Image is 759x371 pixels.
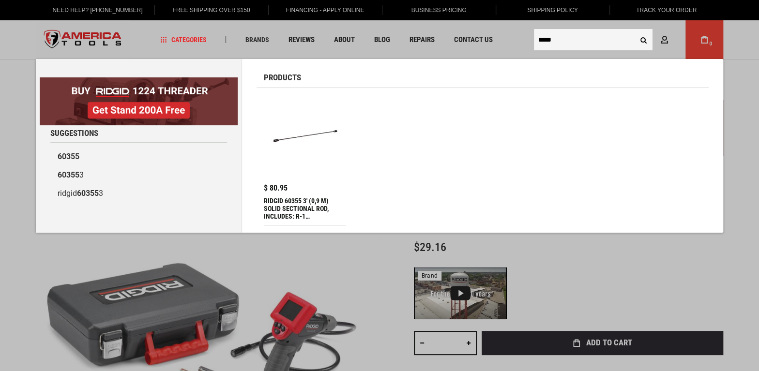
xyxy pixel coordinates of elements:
[264,74,301,82] span: Products
[40,77,238,85] a: BOGO: Buy RIDGID® 1224 Threader, Get Stand 200A Free!
[160,36,207,43] span: Categories
[634,30,653,49] button: Search
[50,148,227,166] a: 60355
[156,33,211,46] a: Categories
[58,170,79,179] b: 60355
[241,33,273,46] a: Brands
[111,13,123,24] button: Open LiveChat chat widget
[264,197,346,220] div: RIDGID 60355 3' (0,9 M) SOLID SECTIONAL ROD, INCLUDES: R-1 MALE AND R-2 FEMALE COUPLINGS
[50,129,98,137] span: Suggestions
[40,77,238,125] img: BOGO: Buy RIDGID® 1224 Threader, Get Stand 200A Free!
[50,184,227,203] a: ridgid603553
[77,189,99,198] b: 60355
[264,184,288,192] span: $ 80.95
[14,15,109,22] p: Chat now
[264,95,346,225] a: RIDGID 60355 3' (0,9 M) SOLID SECTIONAL ROD, INCLUDES: R-1 MALE AND R-2 FEMALE COUPLINGS $ 80.95 ...
[50,166,227,184] a: 603553
[269,100,341,172] img: RIDGID 60355 3' (0,9 M) SOLID SECTIONAL ROD, INCLUDES: R-1 MALE AND R-2 FEMALE COUPLINGS
[58,152,79,161] b: 60355
[245,36,269,43] span: Brands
